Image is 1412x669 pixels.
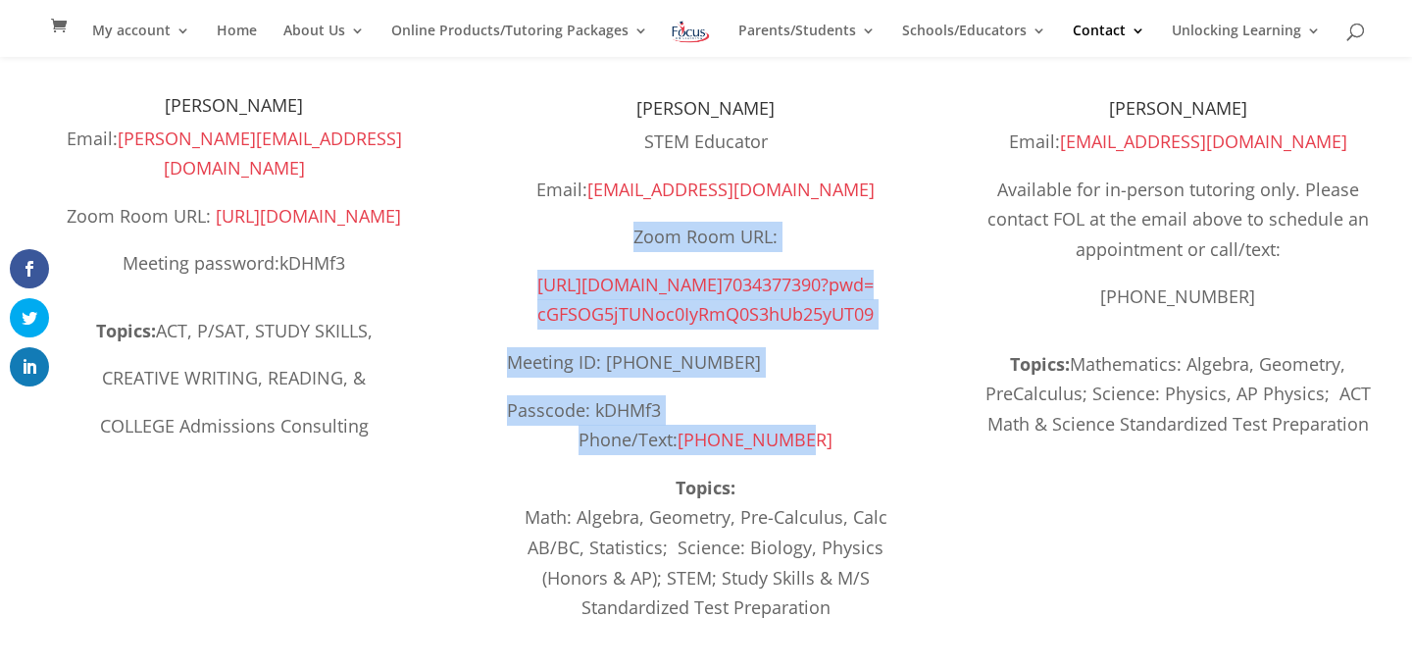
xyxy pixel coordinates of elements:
[670,18,711,46] img: Focus on Learning
[123,251,345,275] span: Meeting password:
[537,273,723,296] span: [URL][DOMAIN_NAME]
[279,251,345,275] span: kDHMf3
[507,222,905,270] p: Zoom Room URL:
[216,204,401,228] a: [URL][DOMAIN_NAME]
[507,350,761,374] span: Meeting ID: [PHONE_NUMBER]
[96,319,156,342] strong: Topics:
[537,273,874,327] a: [URL][DOMAIN_NAME]7034377390?pwd=cGFSOG5jTUNoc0IyRmQ0S3hUb25yUT09
[35,363,433,411] p: CREATIVE WRITING, READING, &
[587,178,875,201] a: [EMAIL_ADDRESS][DOMAIN_NAME]
[35,411,433,441] p: COLLEGE Admissions Consulting
[35,124,433,201] p: Email:
[67,204,211,228] span: Zoom Room URL:
[35,316,433,364] p: ACT, P/SAT, STUDY SKILLS,
[507,502,905,622] div: Math: Algebra, Geometry, Pre-Calculus, Calc AB/BC, Statistics; Science: Biology, Physics (Honors ...
[1073,24,1145,57] a: Contact
[979,127,1377,175] p: Email:
[507,398,661,422] span: Passcode: kDHMf3
[854,302,874,326] span: 09
[979,349,1377,439] div: Mathematics: Algebra, Geometry, PreCalculus; Science: Physics, AP Physics; ACT Math & Science Sta...
[1172,24,1321,57] a: Unlocking Learning
[738,24,876,57] a: Parents/Students
[979,175,1377,283] p: Available for in-person tutoring only. Please contact FOL at the email above to schedule an appoi...
[1109,96,1247,120] span: [PERSON_NAME]
[217,24,257,57] a: Home
[118,127,402,180] a: [PERSON_NAME][EMAIL_ADDRESS][DOMAIN_NAME]
[979,282,1377,312] p: [PHONE_NUMBER]
[723,273,874,296] span: 7034377390?pwd=
[391,24,648,57] a: Online Products/Tutoring Packages
[676,476,735,499] strong: Topics:
[902,24,1046,57] a: Schools/Educators
[507,425,905,455] p: Phone/Text:
[636,96,775,120] span: [PERSON_NAME]
[507,127,905,175] p: STEM Educator
[35,96,433,124] h4: [PERSON_NAME]
[1060,129,1347,153] a: [EMAIL_ADDRESS][DOMAIN_NAME]
[507,175,905,223] p: Email:
[92,24,190,57] a: My account
[1010,352,1070,376] b: Topics:
[283,24,365,57] a: About Us
[537,302,854,326] span: cGFSOG5jTUNoc0IyRmQ0S3hUb25yUT
[678,428,832,451] a: [PHONE_NUMBER]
